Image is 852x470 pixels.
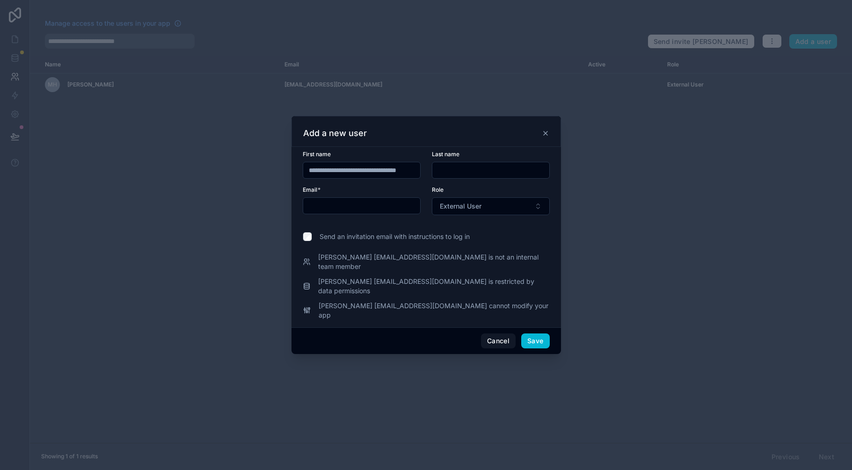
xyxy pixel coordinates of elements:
span: Send an invitation email with instructions to log in [320,232,470,241]
button: Save [521,333,549,348]
span: [PERSON_NAME] [EMAIL_ADDRESS][DOMAIN_NAME] cannot modify your app [319,301,549,320]
span: First name [303,151,331,158]
span: [PERSON_NAME] [EMAIL_ADDRESS][DOMAIN_NAME] is restricted by data permissions [318,277,550,296]
button: Select Button [432,197,550,215]
span: Role [432,186,444,193]
span: Email [303,186,317,193]
span: [PERSON_NAME] [EMAIL_ADDRESS][DOMAIN_NAME] is not an internal team member [318,253,550,271]
span: Last name [432,151,459,158]
input: Send an invitation email with instructions to log in [303,232,312,241]
h3: Add a new user [303,128,367,139]
button: Cancel [481,333,516,348]
span: External User [440,202,481,211]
